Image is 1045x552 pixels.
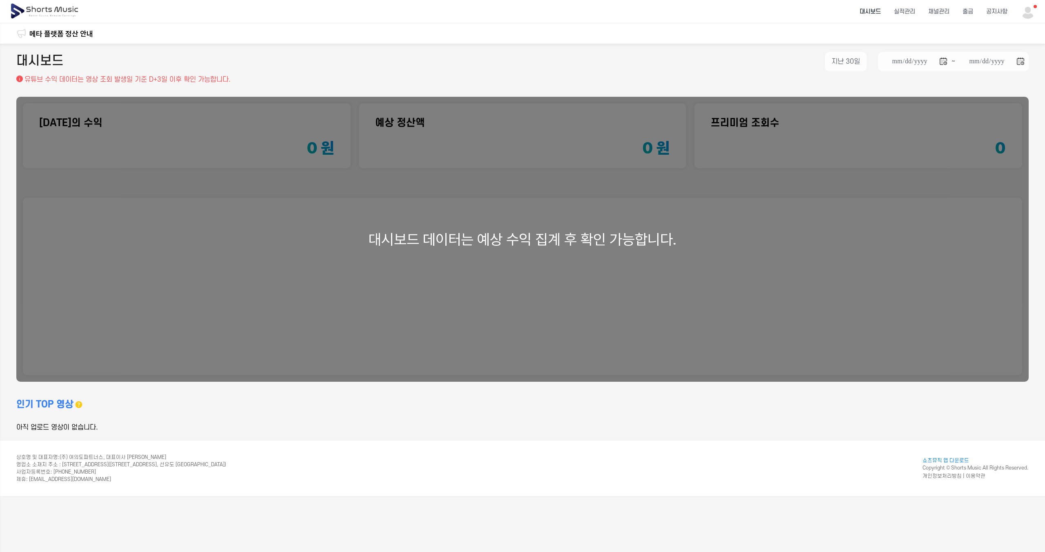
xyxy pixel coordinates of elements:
div: 아직 업로드 영상이 없습니다. [16,423,522,432]
a: 쇼츠뮤직 앱 다운로드 [923,457,1029,464]
h3: 인기 TOP 영상 [16,398,73,411]
img: 사용자 이미지 [1021,4,1035,19]
span: 상호명 및 대표자명 : [16,454,60,460]
h2: 대시보드 [16,52,64,71]
a: 출금 [956,1,980,22]
img: 알림 아이콘 [16,29,26,38]
p: 유튜브 수익 데이터는 영상 조회 발생일 기준 D+3일 이후 확인 가능합니다. [24,75,231,85]
div: (주) 여의도파트너스, 대표이사 [PERSON_NAME] [STREET_ADDRESS]([STREET_ADDRESS], 선유도 [GEOGRAPHIC_DATA]) 사업자등록번호... [16,454,226,483]
a: 채널관리 [922,1,956,22]
a: 개인정보처리방침 | 이용약관 [923,473,985,479]
span: 영업소 소재지 주소 : [16,462,61,467]
a: 실적관리 [887,1,922,22]
a: 공지사항 [980,1,1014,22]
img: 설명 아이콘 [16,76,23,82]
a: 메타 플랫폼 정산 안내 [29,28,93,39]
a: 대시보드 [853,1,887,22]
li: ~ [878,52,1029,71]
button: 지난 30일 [825,52,867,71]
div: Copyright © Shorts Music All Rights Reserved. [923,457,1029,479]
div: 대시보드 데이터는 예상 수익 집계 후 확인 가능합니다. [16,97,1029,382]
